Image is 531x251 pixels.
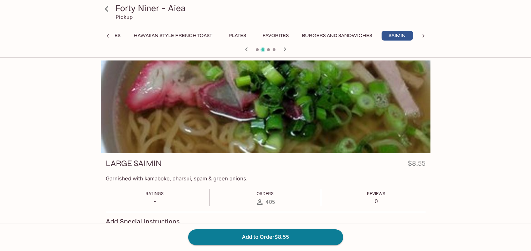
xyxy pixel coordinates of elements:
[367,198,385,205] p: 0
[257,191,274,196] span: Orders
[259,31,293,41] button: Favorites
[101,60,430,153] div: LARGE SAIMIN
[382,31,413,41] button: Saimin
[367,191,385,196] span: Reviews
[265,199,275,205] span: 405
[116,3,428,14] h3: Forty Niner - Aiea
[130,31,216,41] button: Hawaiian Style French Toast
[106,158,162,169] h3: LARGE SAIMIN
[106,175,426,182] p: Garnished with kamaboko, charsui, spam & green onions.
[146,191,164,196] span: Ratings
[106,218,426,225] h4: Add Special Instructions
[222,31,253,41] button: Plates
[298,31,376,41] button: Burgers and Sandwiches
[188,229,343,245] button: Add to Order$8.55
[116,14,133,20] p: Pickup
[146,198,164,205] p: -
[408,158,426,172] h4: $8.55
